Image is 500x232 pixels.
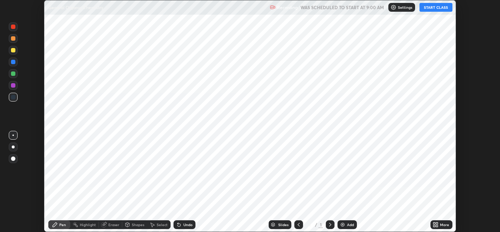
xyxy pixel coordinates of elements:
[419,3,452,12] button: START CLASS
[340,222,346,228] img: add-slide-button
[183,223,193,227] div: Undo
[277,5,298,10] p: Recording
[157,223,168,227] div: Select
[306,222,313,227] div: 1
[59,223,66,227] div: Pen
[440,223,449,227] div: More
[398,5,412,9] p: Settings
[315,222,317,227] div: /
[278,223,288,227] div: Slides
[391,4,396,10] img: class-settings-icons
[318,221,323,228] div: 1
[80,223,96,227] div: Highlight
[132,223,144,227] div: Shapes
[347,223,354,227] div: Add
[301,4,384,11] h5: WAS SCHEDULED TO START AT 9:00 AM
[270,4,276,10] img: recording.375f2c34.svg
[48,4,103,10] p: General Organic Chemistry
[108,223,119,227] div: Eraser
